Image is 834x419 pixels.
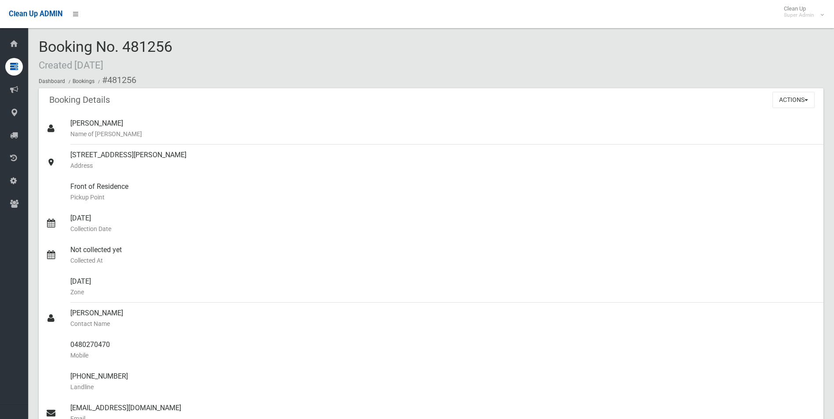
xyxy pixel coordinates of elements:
div: 0480270470 [70,334,816,366]
button: Actions [772,92,815,108]
div: [PHONE_NUMBER] [70,366,816,397]
small: Landline [70,382,816,392]
small: Pickup Point [70,192,816,202]
small: Zone [70,287,816,297]
span: Booking No. 481256 [39,38,172,72]
a: Bookings [73,78,95,84]
a: Dashboard [39,78,65,84]
small: Collection Date [70,224,816,234]
div: Not collected yet [70,239,816,271]
div: Front of Residence [70,176,816,208]
div: [PERSON_NAME] [70,113,816,144]
div: [DATE] [70,208,816,239]
small: Mobile [70,350,816,361]
small: Collected At [70,255,816,266]
small: Contact Name [70,318,816,329]
div: [PERSON_NAME] [70,303,816,334]
small: Super Admin [784,12,814,18]
small: Address [70,160,816,171]
li: #481256 [96,72,136,88]
header: Booking Details [39,91,120,108]
small: Name of [PERSON_NAME] [70,129,816,139]
span: Clean Up [779,5,823,18]
span: Clean Up ADMIN [9,10,62,18]
div: [STREET_ADDRESS][PERSON_NAME] [70,144,816,176]
small: Created [DATE] [39,59,103,71]
div: [DATE] [70,271,816,303]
